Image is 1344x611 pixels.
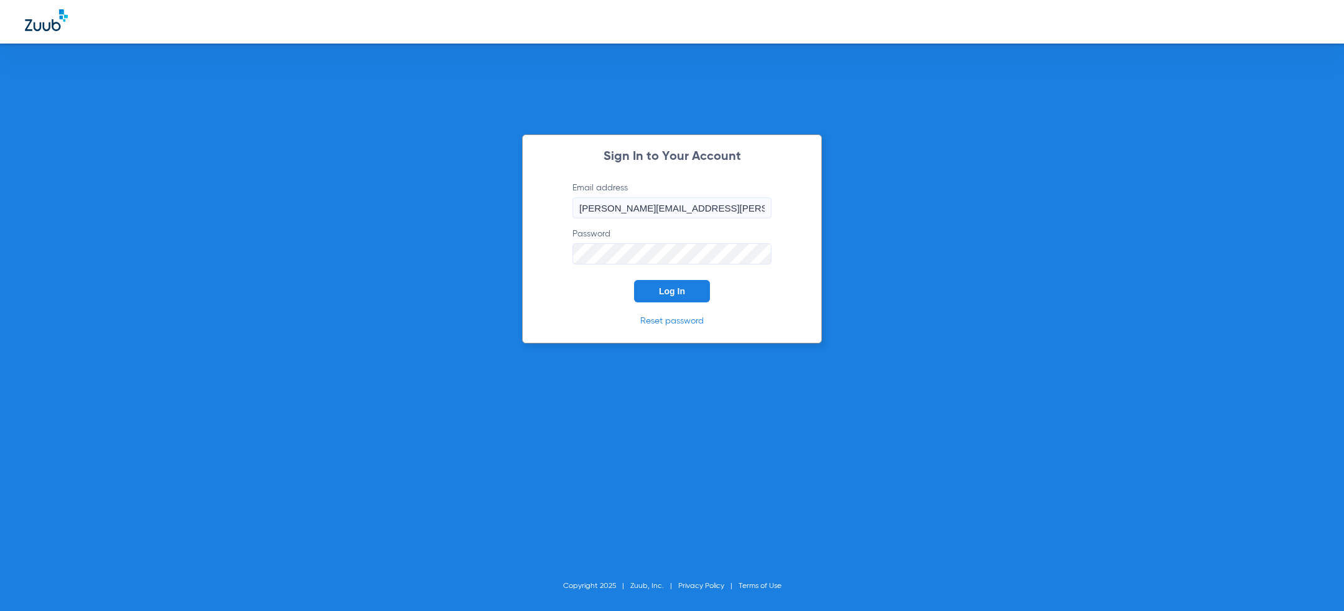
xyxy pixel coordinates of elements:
label: Email address [572,182,772,218]
img: Zuub Logo [25,9,68,31]
button: Log In [634,280,710,302]
a: Terms of Use [739,582,782,590]
li: Zuub, Inc. [630,580,678,592]
input: Password [572,243,772,264]
label: Password [572,228,772,264]
li: Copyright 2025 [563,580,630,592]
a: Reset password [640,317,704,325]
span: Log In [659,286,685,296]
input: Email address [572,197,772,218]
a: Privacy Policy [678,582,724,590]
h2: Sign In to Your Account [554,151,790,163]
